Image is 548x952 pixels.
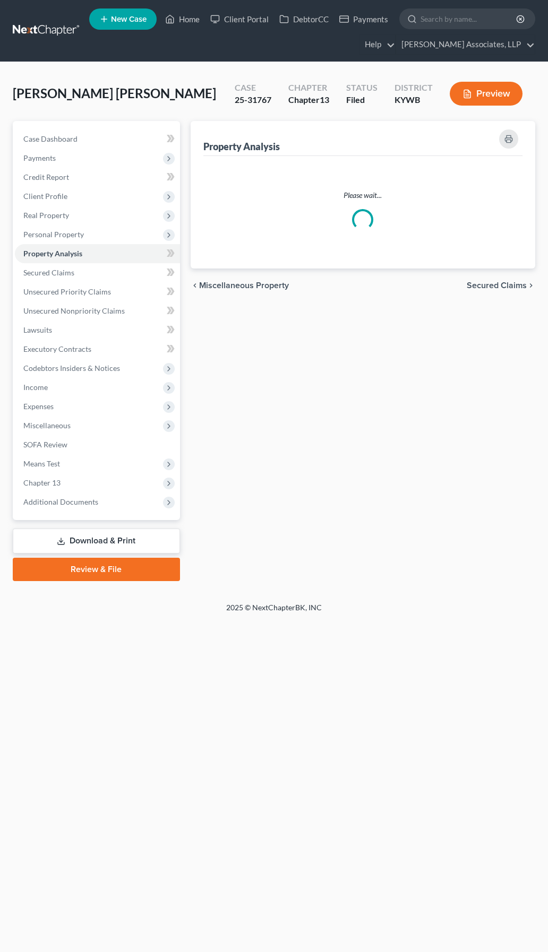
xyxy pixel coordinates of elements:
span: New Case [111,15,147,23]
div: Property Analysis [203,140,280,153]
span: Executory Contracts [23,344,91,353]
p: Please wait... [212,190,514,201]
span: Credit Report [23,172,69,181]
span: Codebtors Insiders & Notices [23,364,120,373]
span: Lawsuits [23,325,52,334]
div: Case [235,82,271,94]
span: Real Property [23,211,69,220]
a: Lawsuits [15,321,180,340]
span: Income [23,383,48,392]
button: Preview [450,82,523,106]
div: Chapter [288,82,329,94]
span: [PERSON_NAME] [PERSON_NAME] [13,85,216,101]
a: Property Analysis [15,244,180,263]
a: Unsecured Priority Claims [15,282,180,301]
a: Download & Print [13,529,180,553]
div: Chapter [288,94,329,106]
span: Property Analysis [23,249,82,258]
a: Client Portal [205,10,274,29]
a: SOFA Review [15,435,180,454]
span: Expenses [23,402,54,411]
button: Secured Claims chevron_right [467,281,535,290]
span: Secured Claims [23,268,74,277]
a: Help [359,35,395,54]
a: Payments [334,10,393,29]
div: Filed [346,94,378,106]
div: 2025 © NextChapterBK, INC [19,602,529,621]
i: chevron_left [191,281,199,290]
span: SOFA Review [23,440,67,449]
div: KYWB [395,94,433,106]
span: Secured Claims [467,281,527,290]
div: Status [346,82,378,94]
span: Chapter 13 [23,478,61,487]
a: Review & File [13,558,180,581]
span: Means Test [23,459,60,468]
span: Additional Documents [23,497,98,506]
span: Payments [23,153,56,162]
span: Miscellaneous [23,421,71,430]
a: Executory Contracts [15,340,180,359]
a: Secured Claims [15,263,180,282]
span: Case Dashboard [23,134,78,143]
span: Personal Property [23,230,84,239]
span: Unsecured Nonpriority Claims [23,306,125,315]
a: Home [160,10,205,29]
a: Unsecured Nonpriority Claims [15,301,180,321]
span: Unsecured Priority Claims [23,287,111,296]
div: 25-31767 [235,94,271,106]
a: DebtorCC [274,10,334,29]
input: Search by name... [421,9,518,29]
div: District [395,82,433,94]
a: [PERSON_NAME] Associates, LLP [396,35,535,54]
span: Miscellaneous Property [199,281,289,290]
a: Case Dashboard [15,129,180,149]
span: 13 [320,94,329,105]
a: Credit Report [15,168,180,187]
span: Client Profile [23,192,67,201]
i: chevron_right [527,281,535,290]
button: chevron_left Miscellaneous Property [191,281,289,290]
